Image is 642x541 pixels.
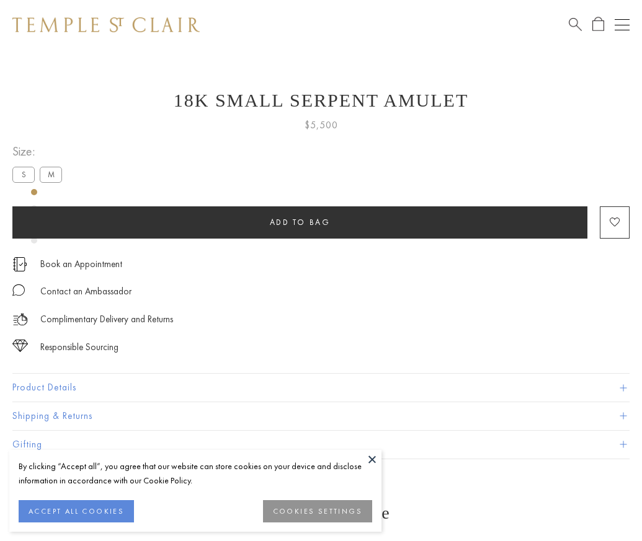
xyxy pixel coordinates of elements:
[305,117,338,133] span: $5,500
[569,17,582,32] a: Search
[19,459,372,488] div: By clicking “Accept all”, you agree that our website can store cookies on your device and disclos...
[263,500,372,522] button: COOKIES SETTINGS
[40,312,173,327] p: Complimentary Delivery and Returns
[12,90,630,111] h1: 18K Small Serpent Amulet
[40,340,118,355] div: Responsible Sourcing
[12,141,67,162] span: Size:
[12,312,28,327] img: icon_delivery.svg
[12,431,630,459] button: Gifting
[12,206,587,239] button: Add to bag
[12,17,200,32] img: Temple St. Clair
[12,257,27,271] img: icon_appointment.svg
[270,217,331,227] span: Add to bag
[615,17,630,32] button: Open navigation
[19,500,134,522] button: ACCEPT ALL COOKIES
[12,374,630,402] button: Product Details
[592,17,604,32] a: Open Shopping Bag
[40,284,132,299] div: Contact an Ambassador
[12,167,35,182] label: S
[12,340,28,352] img: icon_sourcing.svg
[40,257,122,271] a: Book an Appointment
[12,284,25,296] img: MessageIcon-01_2.svg
[31,186,37,253] div: Product gallery navigation
[12,402,630,430] button: Shipping & Returns
[40,167,62,182] label: M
